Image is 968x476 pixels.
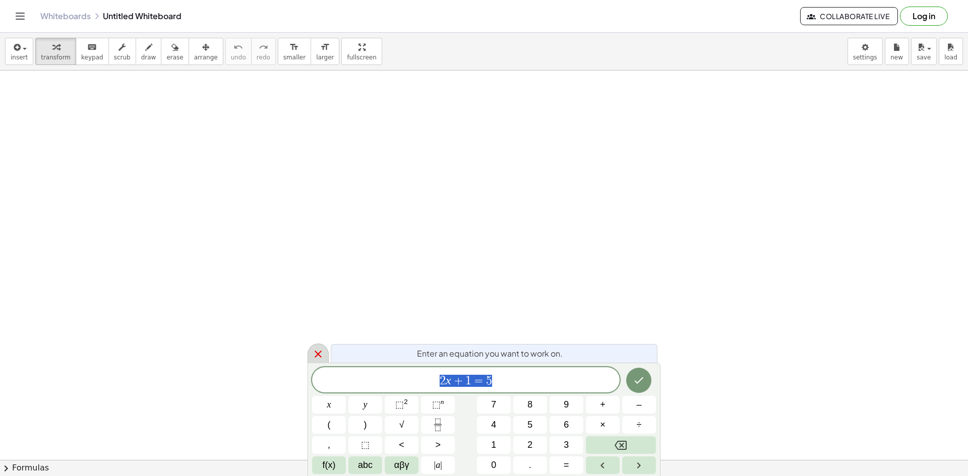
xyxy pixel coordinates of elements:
[316,54,334,61] span: larger
[361,438,370,452] span: ⬚
[328,438,330,452] span: ,
[225,38,252,65] button: undoundo
[434,460,436,470] span: |
[233,41,243,53] i: undo
[278,38,311,65] button: format_sizesmaller
[527,438,532,452] span: 2
[12,8,28,24] button: Toggle navigation
[136,38,162,65] button: draw
[347,54,376,61] span: fullscreen
[513,456,547,474] button: .
[311,38,339,65] button: format_sizelarger
[108,38,136,65] button: scrub
[404,398,408,405] sup: 2
[622,416,656,434] button: Divide
[312,456,346,474] button: Functions
[800,7,898,25] button: Collaborate Live
[417,348,563,360] span: Enter an equation you want to work on.
[328,418,331,432] span: (
[348,416,382,434] button: )
[848,38,883,65] button: settings
[399,438,404,452] span: <
[189,38,223,65] button: arrange
[312,436,346,454] button: ,
[626,368,651,393] button: Done
[76,38,109,65] button: keyboardkeypad
[491,438,496,452] span: 1
[364,418,367,432] span: )
[348,456,382,474] button: Alphabet
[451,375,466,387] span: +
[87,41,97,53] i: keyboard
[622,456,656,474] button: Right arrow
[477,416,511,434] button: 4
[900,7,948,26] button: Log in
[432,399,441,410] span: ⬚
[600,418,606,432] span: ×
[491,418,496,432] span: 4
[586,456,620,474] button: Left arrow
[166,54,183,61] span: erase
[564,438,569,452] span: 3
[394,458,409,472] span: αβγ
[622,396,656,414] button: Minus
[421,456,455,474] button: Absolute value
[41,54,71,61] span: transform
[231,54,246,61] span: undo
[320,41,330,53] i: format_size
[434,458,442,472] span: a
[364,398,368,412] span: y
[550,456,583,474] button: Equals
[399,418,404,432] span: √
[550,416,583,434] button: 6
[323,458,336,472] span: f(x)
[477,396,511,414] button: 7
[348,396,382,414] button: y
[348,436,382,454] button: Placeholder
[141,54,156,61] span: draw
[513,416,547,434] button: 5
[358,458,373,472] span: abc
[194,54,218,61] span: arrange
[890,54,903,61] span: new
[636,398,641,412] span: –
[917,54,931,61] span: save
[477,456,511,474] button: 0
[161,38,189,65] button: erase
[513,396,547,414] button: 8
[809,12,889,21] span: Collaborate Live
[385,436,418,454] button: Less than
[385,456,418,474] button: Greek alphabet
[259,41,268,53] i: redo
[471,375,486,387] span: =
[529,458,531,472] span: .
[527,418,532,432] span: 5
[586,396,620,414] button: Plus
[5,38,33,65] button: insert
[312,396,346,414] button: x
[477,436,511,454] button: 1
[421,436,455,454] button: Greater than
[251,38,276,65] button: redoredo
[944,54,957,61] span: load
[550,396,583,414] button: 9
[435,438,441,452] span: >
[395,399,404,410] span: ⬚
[327,398,331,412] span: x
[637,418,642,432] span: ÷
[911,38,937,65] button: save
[853,54,877,61] span: settings
[81,54,103,61] span: keypad
[11,54,28,61] span: insert
[564,458,569,472] span: =
[40,11,91,21] a: Whiteboards
[440,460,442,470] span: |
[491,398,496,412] span: 7
[550,436,583,454] button: 3
[564,418,569,432] span: 6
[385,396,418,414] button: Squared
[283,54,306,61] span: smaller
[441,398,444,405] sup: n
[586,416,620,434] button: Times
[385,416,418,434] button: Square root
